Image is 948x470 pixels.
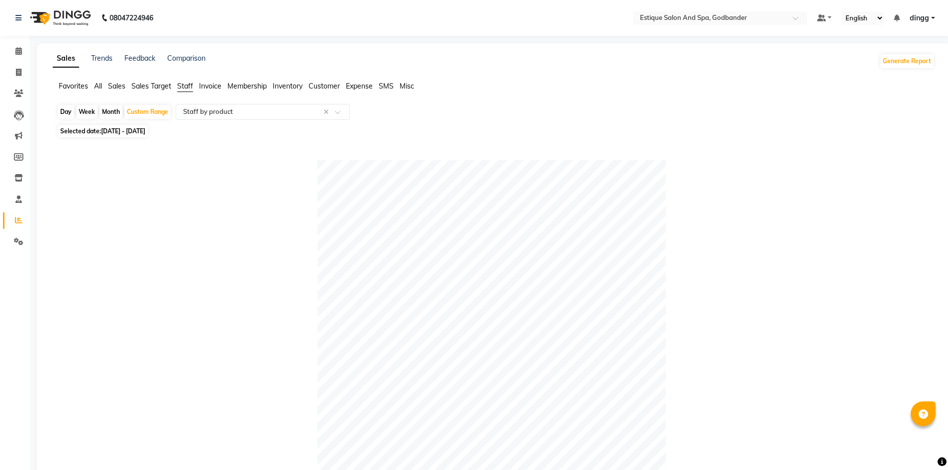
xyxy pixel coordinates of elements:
span: Sales [108,82,125,91]
span: All [94,82,102,91]
span: Inventory [273,82,303,91]
div: Custom Range [124,105,171,119]
div: Week [76,105,98,119]
span: Customer [309,82,340,91]
span: Favorites [59,82,88,91]
span: SMS [379,82,394,91]
a: Sales [53,50,79,68]
img: logo [25,4,94,32]
span: Invoice [199,82,221,91]
span: Misc [400,82,414,91]
span: dingg [910,13,929,23]
div: Month [100,105,122,119]
span: Expense [346,82,373,91]
div: Day [58,105,74,119]
b: 08047224946 [109,4,153,32]
span: Staff [177,82,193,91]
span: Selected date: [58,125,148,137]
a: Trends [91,54,112,63]
button: Generate Report [880,54,934,68]
a: Comparison [167,54,206,63]
span: Clear all [323,107,332,117]
iframe: chat widget [906,430,938,460]
span: Sales Target [131,82,171,91]
a: Feedback [124,54,155,63]
span: [DATE] - [DATE] [101,127,145,135]
span: Membership [227,82,267,91]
